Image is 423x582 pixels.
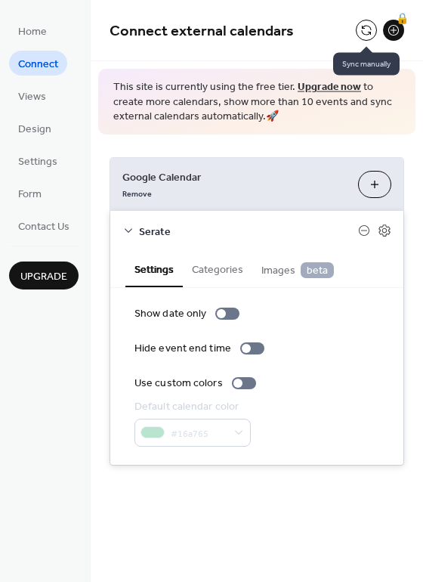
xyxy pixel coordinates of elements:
span: Design [18,122,51,138]
span: Serate [139,224,358,240]
span: Remove [122,188,152,199]
span: Connect [18,57,58,73]
span: Google Calendar [122,169,346,185]
a: Home [9,18,56,43]
span: Upgrade [20,269,67,285]
a: Views [9,83,55,108]
div: Hide event end time [134,341,231,357]
a: Contact Us [9,213,79,238]
a: Form [9,181,51,206]
span: Sync manually [333,53,400,76]
span: beta [301,262,334,278]
a: Settings [9,148,66,173]
span: Views [18,89,46,105]
button: Images beta [252,251,343,286]
div: Default calendar color [134,399,248,415]
span: Connect external calendars [110,17,294,46]
span: Images [261,262,334,279]
button: Upgrade [9,262,79,289]
span: Home [18,24,47,40]
button: Categories [183,251,252,286]
a: Connect [9,51,67,76]
span: This site is currently using the free tier. to create more calendars, show more than 10 events an... [113,80,400,125]
a: Design [9,116,60,141]
div: Show date only [134,306,206,322]
a: Upgrade now [298,77,361,98]
span: Contact Us [18,219,69,235]
span: Form [18,187,42,203]
button: Settings [125,251,183,287]
span: Settings [18,154,57,170]
div: Use custom colors [134,376,223,392]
